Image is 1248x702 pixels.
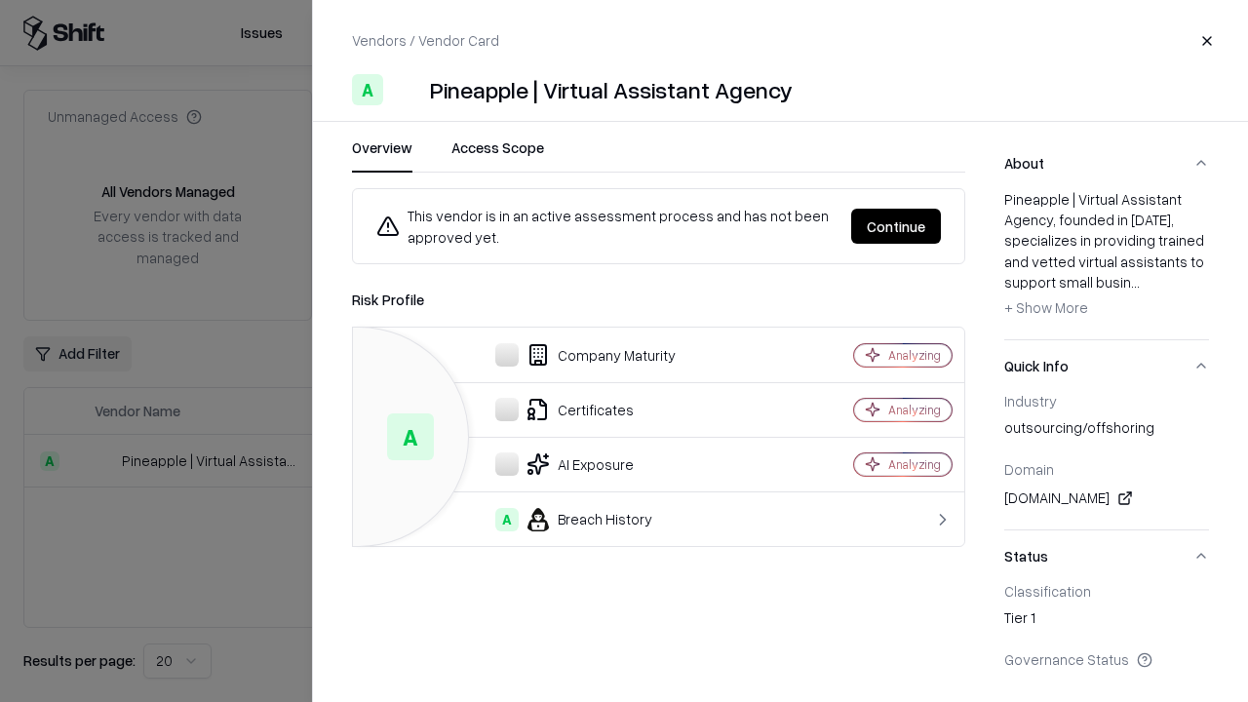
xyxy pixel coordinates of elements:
div: Governance Status [1004,650,1209,668]
div: Pineapple | Virtual Assistant Agency [430,74,793,105]
div: outsourcing/offshoring [1004,417,1209,445]
div: Certificates [369,398,786,421]
div: A [495,508,519,531]
div: Domain [1004,460,1209,478]
img: Pineapple | Virtual Assistant Agency [391,74,422,105]
div: Breach History [369,508,786,531]
button: Access Scope [451,137,544,173]
div: Analyzing [888,347,941,364]
button: Overview [352,137,412,173]
div: Company Maturity [369,343,786,367]
div: About [1004,189,1209,339]
div: A [352,74,383,105]
button: + Show More [1004,292,1088,324]
div: Analyzing [888,402,941,418]
div: Industry [1004,392,1209,409]
div: Pineapple | Virtual Assistant Agency, founded in [DATE], specializes in providing trained and vet... [1004,189,1209,324]
div: AI Exposure [369,452,786,476]
div: This vendor is in an active assessment process and has not been approved yet. [376,205,836,248]
button: About [1004,137,1209,189]
div: [DOMAIN_NAME] [1004,487,1209,510]
div: Classification [1004,582,1209,600]
button: Quick Info [1004,340,1209,392]
button: Continue [851,209,941,244]
span: ... [1131,273,1140,291]
div: A [387,413,434,460]
button: Status [1004,530,1209,582]
div: Quick Info [1004,392,1209,529]
div: Analyzing [888,456,941,473]
span: + Show More [1004,298,1088,316]
p: Vendors / Vendor Card [352,30,499,51]
div: Risk Profile [352,288,965,311]
div: Tier 1 [1004,607,1209,635]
